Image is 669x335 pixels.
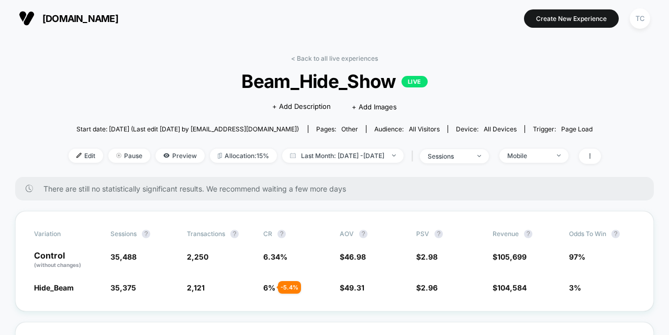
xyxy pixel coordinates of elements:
div: Mobile [507,152,549,160]
span: Device: [448,125,525,133]
span: $ [416,283,438,292]
p: LIVE [402,76,428,87]
button: [DOMAIN_NAME] [16,10,121,27]
span: + Add Images [352,103,397,111]
span: 105,699 [497,252,527,261]
span: 35,375 [110,283,136,292]
span: Beam_Hide_Show [95,70,574,92]
img: end [557,154,561,157]
span: 97% [569,252,585,261]
span: Preview [155,149,205,163]
div: TC [630,8,650,29]
span: CR [263,230,272,238]
div: Audience: [374,125,440,133]
span: Page Load [561,125,593,133]
div: Trigger: [533,125,593,133]
span: $ [340,283,364,292]
button: ? [277,230,286,238]
img: rebalance [218,153,222,159]
span: 2,250 [187,252,208,261]
button: ? [142,230,150,238]
span: All Visitors [409,125,440,133]
button: ? [611,230,620,238]
span: Pause [108,149,150,163]
span: + Add Description [272,102,331,112]
a: < Back to all live experiences [291,54,378,62]
span: Transactions [187,230,225,238]
span: (without changes) [34,262,81,268]
span: 2,121 [187,283,205,292]
span: 3% [569,283,581,292]
span: other [341,125,358,133]
img: edit [76,153,82,158]
span: $ [493,252,527,261]
button: ? [230,230,239,238]
img: end [392,154,396,157]
span: $ [493,283,527,292]
span: Start date: [DATE] (Last edit [DATE] by [EMAIL_ADDRESS][DOMAIN_NAME]) [76,125,299,133]
span: 49.31 [344,283,364,292]
span: 6.34 % [263,252,287,261]
span: 104,584 [497,283,527,292]
div: sessions [428,152,470,160]
div: - 5.4 % [278,281,301,294]
button: TC [627,8,653,29]
button: ? [434,230,443,238]
img: end [116,153,121,158]
span: 2.98 [421,252,438,261]
span: | [409,149,420,164]
img: calendar [290,153,296,158]
span: $ [416,252,438,261]
span: Odds to Win [569,230,627,238]
span: Hide_Beam [34,283,74,292]
img: end [477,155,481,157]
span: [DOMAIN_NAME] [42,13,118,24]
span: PSV [416,230,429,238]
span: Sessions [110,230,137,238]
span: Variation [34,230,92,238]
span: 46.98 [344,252,366,261]
span: Revenue [493,230,519,238]
button: ? [359,230,367,238]
span: There are still no statistically significant results. We recommend waiting a few more days [43,184,633,193]
span: $ [340,252,366,261]
span: 6 % [263,283,275,292]
span: Allocation: 15% [210,149,277,163]
span: all devices [484,125,517,133]
span: Last Month: [DATE] - [DATE] [282,149,404,163]
img: Visually logo [19,10,35,26]
span: Edit [69,149,103,163]
p: Control [34,251,100,269]
span: 2.96 [421,283,438,292]
span: AOV [340,230,354,238]
button: Create New Experience [524,9,619,28]
div: Pages: [316,125,358,133]
button: ? [524,230,532,238]
span: 35,488 [110,252,137,261]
